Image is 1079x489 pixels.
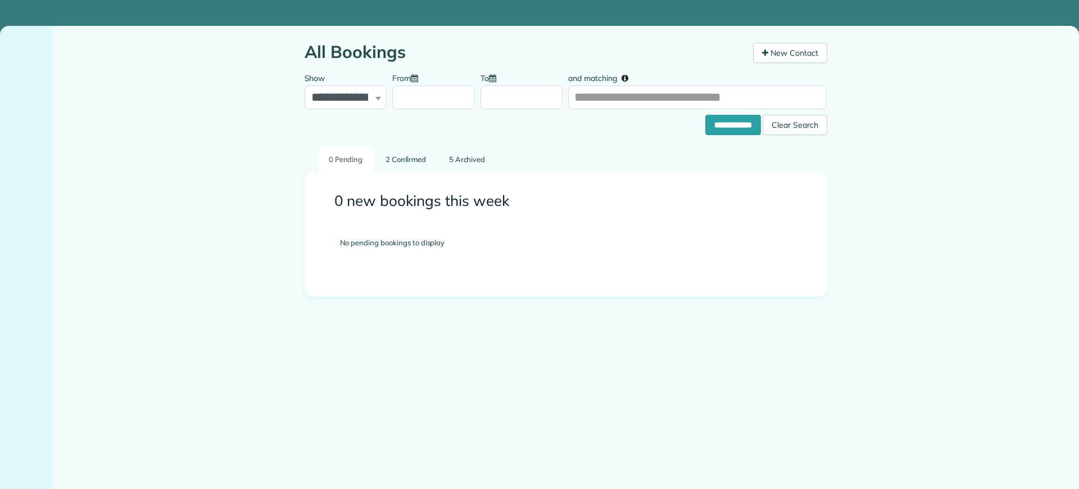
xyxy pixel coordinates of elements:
[763,115,827,135] div: Clear Search
[763,116,827,125] a: Clear Search
[480,67,502,88] label: To
[323,221,809,266] div: No pending bookings to display
[305,43,745,61] h1: All Bookings
[334,193,797,209] h3: 0 new bookings this week
[438,146,496,173] a: 5 Archived
[568,67,636,88] label: and matching
[392,67,424,88] label: From
[753,43,827,63] a: New Contact
[375,146,437,173] a: 2 Confirmed
[318,146,374,173] a: 0 Pending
